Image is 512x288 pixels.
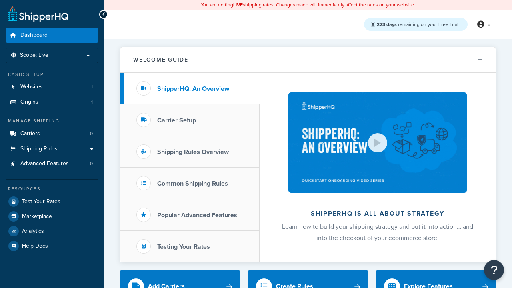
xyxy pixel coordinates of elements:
[20,32,48,39] span: Dashboard
[281,210,474,217] h2: ShipperHQ is all about strategy
[157,148,229,156] h3: Shipping Rules Overview
[20,160,69,167] span: Advanced Features
[6,142,98,156] a: Shipping Rules
[91,84,93,90] span: 1
[6,126,98,141] li: Carriers
[6,156,98,171] a: Advanced Features0
[6,95,98,110] li: Origins
[6,224,98,238] a: Analytics
[20,130,40,137] span: Carriers
[157,180,228,187] h3: Common Shipping Rules
[484,260,504,280] button: Open Resource Center
[133,57,188,63] h2: Welcome Guide
[6,126,98,141] a: Carriers0
[120,47,496,73] button: Welcome Guide
[233,1,243,8] b: LIVE
[90,160,93,167] span: 0
[22,243,48,250] span: Help Docs
[22,228,44,235] span: Analytics
[6,71,98,78] div: Basic Setup
[157,212,237,219] h3: Popular Advanced Features
[282,222,473,242] span: Learn how to build your shipping strategy and put it into action… and into the checkout of your e...
[288,92,467,193] img: ShipperHQ is all about strategy
[6,194,98,209] a: Test Your Rates
[377,21,397,28] strong: 223 days
[377,21,458,28] span: remaining on your Free Trial
[20,84,43,90] span: Websites
[90,130,93,137] span: 0
[22,198,60,205] span: Test Your Rates
[6,118,98,124] div: Manage Shipping
[6,95,98,110] a: Origins1
[6,239,98,253] a: Help Docs
[6,80,98,94] li: Websites
[20,52,48,59] span: Scope: Live
[157,85,229,92] h3: ShipperHQ: An Overview
[20,146,58,152] span: Shipping Rules
[157,117,196,124] h3: Carrier Setup
[22,213,52,220] span: Marketplace
[6,209,98,224] a: Marketplace
[6,186,98,192] div: Resources
[6,80,98,94] a: Websites1
[157,243,210,250] h3: Testing Your Rates
[6,28,98,43] a: Dashboard
[6,156,98,171] li: Advanced Features
[20,99,38,106] span: Origins
[91,99,93,106] span: 1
